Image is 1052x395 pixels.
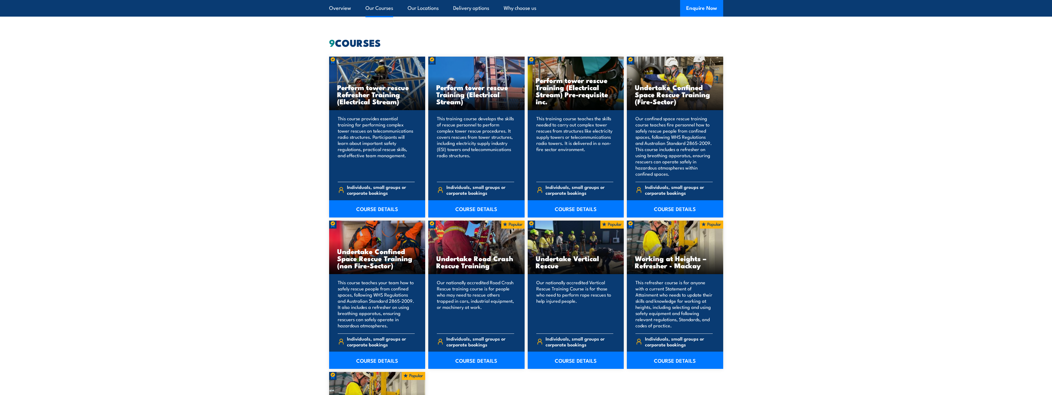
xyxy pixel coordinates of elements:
[347,336,415,347] span: Individuals, small groups or corporate bookings
[627,352,723,369] a: COURSE DETAILS
[329,38,723,47] h2: COURSES
[635,115,713,177] p: Our confined space rescue training course teaches fire personnel how to safely rescue people from...
[627,200,723,217] a: COURSE DETAILS
[528,352,624,369] a: COURSE DETAILS
[635,279,713,329] p: This refresher course is for anyone with a current Statement of Attainment who needs to update th...
[337,84,417,105] h3: Perform tower rescue Refresher Training (Electrical Stream)
[536,115,614,177] p: This training course teaches the skills needed to carry out complex tower rescues from structures...
[437,279,514,329] p: Our nationally accredited Road Crash Rescue training course is for people who may need to rescue ...
[329,200,425,217] a: COURSE DETAILS
[337,248,417,269] h3: Undertake Confined Space Rescue Training (non Fire-Sector)
[536,255,616,269] h3: Undertake Vertical Rescue
[338,115,415,177] p: This course provides essential training for performing complex tower rescues on telecommunication...
[329,35,335,50] strong: 9
[338,279,415,329] p: This course teaches your team how to safely rescue people from confined spaces, following WHS Reg...
[428,352,525,369] a: COURSE DETAILS
[329,352,425,369] a: COURSE DETAILS
[546,184,613,196] span: Individuals, small groups or corporate bookings
[528,200,624,217] a: COURSE DETAILS
[645,336,713,347] span: Individuals, small groups or corporate bookings
[436,84,517,105] h3: Perform tower rescue Training (Electrical Stream)
[446,336,514,347] span: Individuals, small groups or corporate bookings
[428,200,525,217] a: COURSE DETAILS
[635,84,715,105] h3: Undertake Confined Space Rescue Training (Fire-Sector)
[347,184,415,196] span: Individuals, small groups or corporate bookings
[446,184,514,196] span: Individuals, small groups or corporate bookings
[546,336,613,347] span: Individuals, small groups or corporate bookings
[635,255,715,269] h3: Working at Heights – Refresher - Mackay
[536,77,616,105] h3: Perform tower rescue Training (Electrical Stream) Pre-requisite inc.
[437,115,514,177] p: This training course develops the skills of rescue personnel to perform complex tower rescue proc...
[436,255,517,269] h3: Undertake Road Crash Rescue Training
[536,279,614,329] p: Our nationally accredited Vertical Rescue Training Course is for those who need to perform rope r...
[645,184,713,196] span: Individuals, small groups or corporate bookings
